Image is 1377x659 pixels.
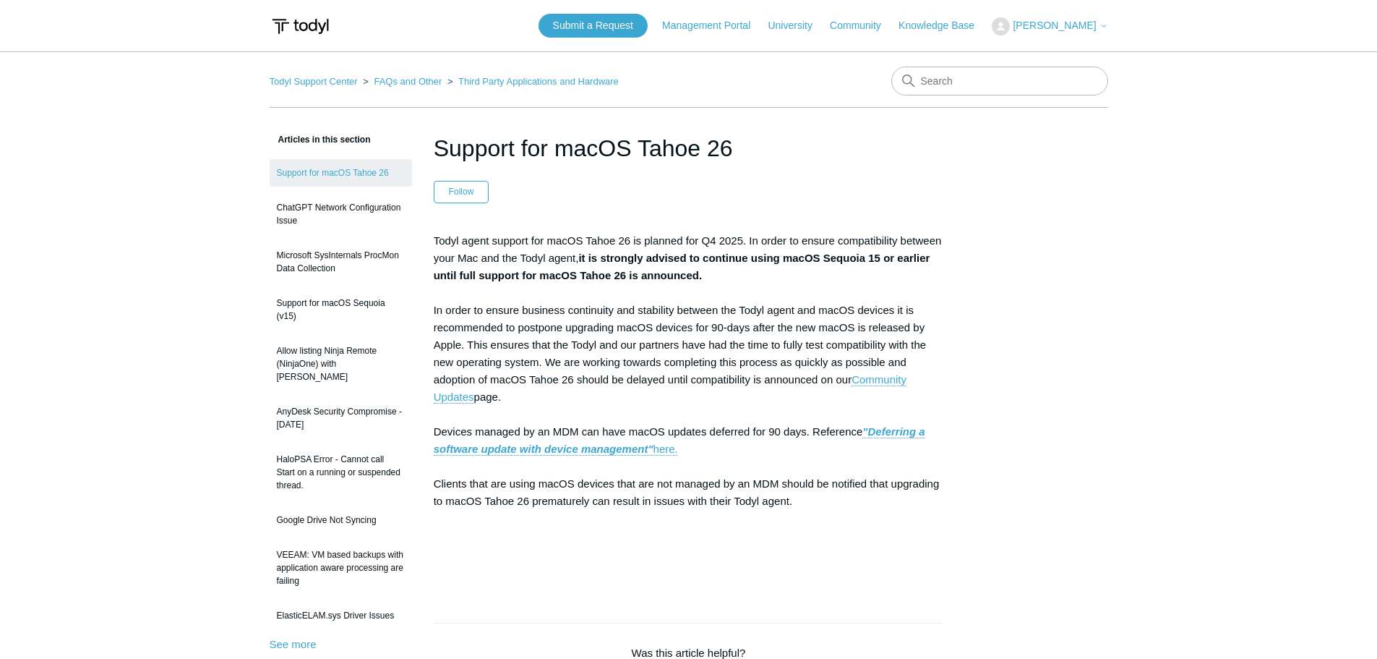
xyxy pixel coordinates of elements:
a: University [768,18,826,33]
a: AnyDesk Security Compromise - [DATE] [270,398,412,438]
a: FAQs and Other [374,76,442,87]
strong: it is strongly advised to continue using macOS Sequoia 15 or earlier until full support for macOS... [434,252,930,281]
a: Microsoft SysInternals ProcMon Data Collection [270,242,412,282]
a: Community Updates [434,373,906,404]
button: Follow Article [434,181,489,203]
button: [PERSON_NAME] [992,17,1107,35]
a: ChatGPT Network Configuration Issue [270,194,412,234]
a: "Deferring a software update with device management"here. [434,425,925,456]
a: Knowledge Base [898,18,989,33]
span: [PERSON_NAME] [1013,20,1096,31]
a: Google Drive Not Syncing [270,506,412,534]
span: Articles in this section [270,135,371,145]
h1: Support for macOS Tahoe 26 [434,131,944,166]
li: FAQs and Other [360,76,445,87]
a: ElasticELAM.sys Driver Issues [270,602,412,629]
a: HaloPSA Error - Cannot call Start on a running or suspended thread. [270,446,412,499]
img: Todyl Support Center Help Center home page [270,13,331,40]
a: Todyl Support Center [270,76,358,87]
strong: "Deferring a software update with device management" [434,425,925,455]
span: Was this article helpful? [632,647,746,659]
a: Support for macOS Tahoe 26 [270,159,412,187]
a: VEEAM: VM based backups with application aware processing are failing [270,541,412,595]
a: Allow listing Ninja Remote (NinjaOne) with [PERSON_NAME] [270,337,412,391]
p: Todyl agent support for macOS Tahoe 26 is planned for Q4 2025. In order to ensure compatibility b... [434,232,944,579]
a: Third Party Applications and Hardware [458,76,619,87]
li: Todyl Support Center [270,76,361,87]
a: Submit a Request [539,14,648,38]
a: Management Portal [662,18,765,33]
a: See more [270,638,317,650]
a: Community [830,18,896,33]
input: Search [891,67,1108,95]
a: Support for macOS Sequoia (v15) [270,289,412,330]
li: Third Party Applications and Hardware [445,76,619,87]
